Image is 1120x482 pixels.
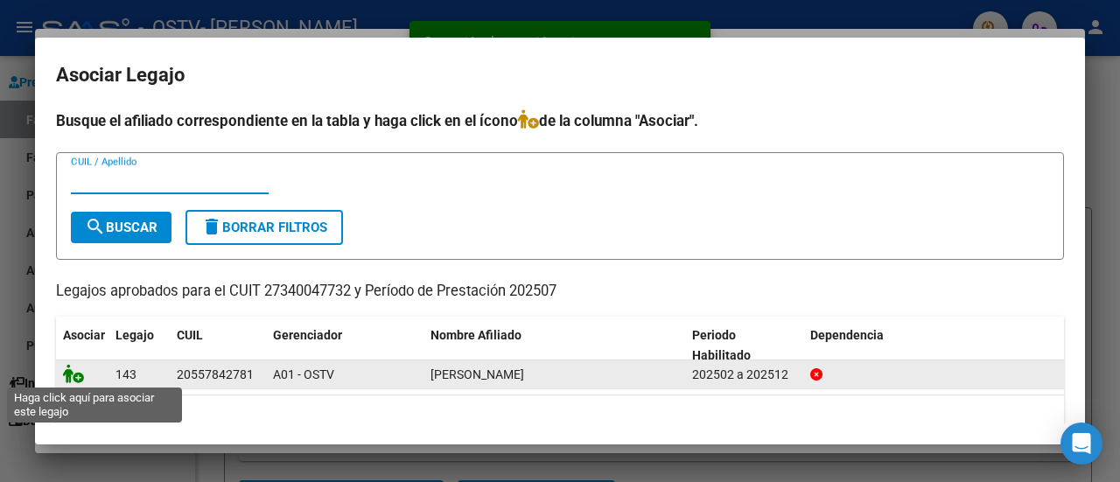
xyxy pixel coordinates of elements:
[201,220,327,235] span: Borrar Filtros
[56,317,108,374] datatable-header-cell: Asociar
[201,216,222,237] mat-icon: delete
[56,109,1064,132] h4: Busque el afiliado correspondiente en la tabla y haga click en el ícono de la columna "Asociar".
[170,317,266,374] datatable-header-cell: CUIL
[56,59,1064,92] h2: Asociar Legajo
[692,328,751,362] span: Periodo Habilitado
[273,367,334,381] span: A01 - OSTV
[1060,423,1102,465] div: Open Intercom Messenger
[692,365,796,385] div: 202502 a 202512
[266,317,423,374] datatable-header-cell: Gerenciador
[273,328,342,342] span: Gerenciador
[430,328,521,342] span: Nombre Afiliado
[115,328,154,342] span: Legajo
[56,395,1064,439] div: 1 registros
[115,367,136,381] span: 143
[63,328,105,342] span: Asociar
[108,317,170,374] datatable-header-cell: Legajo
[71,212,171,243] button: Buscar
[810,328,884,342] span: Dependencia
[85,220,157,235] span: Buscar
[185,210,343,245] button: Borrar Filtros
[177,328,203,342] span: CUIL
[430,367,524,381] span: AVILA CIRO BENJAMIN
[803,317,1065,374] datatable-header-cell: Dependencia
[85,216,106,237] mat-icon: search
[177,365,254,385] div: 20557842781
[685,317,803,374] datatable-header-cell: Periodo Habilitado
[56,281,1064,303] p: Legajos aprobados para el CUIT 27340047732 y Período de Prestación 202507
[423,317,685,374] datatable-header-cell: Nombre Afiliado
